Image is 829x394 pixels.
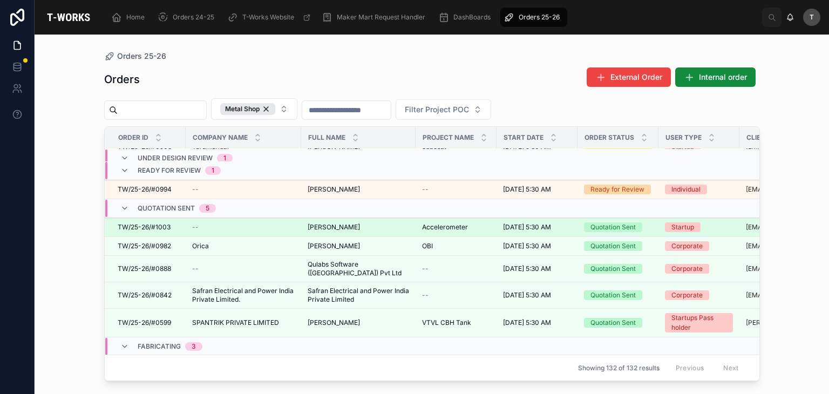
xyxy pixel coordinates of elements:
[585,133,634,142] span: Order Status
[318,8,433,27] a: Maker Mart Request Handler
[422,264,490,273] a: --
[118,185,179,194] a: TW/25-26/#0994
[220,103,275,115] button: Unselect METAL_SHOP
[337,13,425,22] span: Maker Mart Request Handler
[503,223,571,232] a: [DATE] 5:30 AM
[308,287,409,304] a: Safran Electrical and Power India Private Limited
[665,222,733,232] a: Startup
[220,103,275,115] div: Metal Shop
[665,264,733,274] a: Corporate
[138,154,213,162] span: Under Design Review
[584,318,652,328] a: Quotation Sent
[675,67,756,87] button: Internal order
[503,185,571,194] a: [DATE] 5:30 AM
[665,241,733,251] a: Corporate
[212,166,214,175] div: 1
[405,104,469,115] span: Filter Project POC
[422,291,429,300] span: --
[587,67,671,87] button: External Order
[242,13,294,22] span: T-Works Website
[192,242,209,250] span: Orica
[118,291,172,300] span: TW/25-26/#0842
[422,264,429,273] span: --
[422,223,468,232] span: Accelerometer
[453,13,491,22] span: DashBoards
[308,185,409,194] a: [PERSON_NAME]
[671,264,703,274] div: Corporate
[671,241,703,251] div: Corporate
[192,318,295,327] a: SPANTRIK PRIVATE LIMITED
[665,133,702,142] span: User Type
[138,342,181,351] span: Fabricating
[503,264,551,273] span: [DATE] 5:30 AM
[118,264,179,273] a: TW/25-26/#0888
[590,318,636,328] div: Quotation Sent
[192,264,295,273] a: --
[118,318,179,327] a: TW/25-26/#0599
[519,13,560,22] span: Orders 25-26
[396,99,491,120] button: Select Button
[308,242,360,250] span: [PERSON_NAME]
[584,264,652,274] a: Quotation Sent
[108,8,152,27] a: Home
[503,291,571,300] a: [DATE] 5:30 AM
[104,72,140,87] h1: Orders
[206,204,209,213] div: 5
[423,133,474,142] span: Project Name
[503,223,551,232] span: [DATE] 5:30 AM
[118,291,179,300] a: TW/25-26/#0842
[503,291,551,300] span: [DATE] 5:30 AM
[422,318,490,327] a: VTVL CBH Tank
[699,72,747,83] span: Internal order
[192,287,295,304] a: Safran Electrical and Power India Private Limited.
[192,242,295,250] a: Orica
[192,342,196,351] div: 3
[500,8,567,27] a: Orders 25-26
[590,222,636,232] div: Quotation Sent
[308,223,409,232] a: [PERSON_NAME]
[671,222,694,232] div: Startup
[118,185,172,194] span: TW/25-26/#0994
[138,204,195,213] span: Quotation Sent
[308,133,345,142] span: Full Name
[422,242,433,250] span: OBI
[308,318,409,327] a: [PERSON_NAME]
[118,242,179,250] a: TW/25-26/#0982
[118,242,171,250] span: TW/25-26/#0982
[224,8,316,27] a: T-Works Website
[211,98,297,120] button: Select Button
[590,241,636,251] div: Quotation Sent
[192,185,199,194] span: --
[435,8,498,27] a: DashBoards
[671,290,703,300] div: Corporate
[308,223,360,232] span: [PERSON_NAME]
[671,313,726,332] div: Startups Pass holder
[810,13,814,22] span: T
[665,313,733,332] a: Startups Pass holder
[192,264,199,273] span: --
[118,264,171,273] span: TW/25-26/#0888
[154,8,222,27] a: Orders 24-25
[422,291,490,300] a: --
[192,318,279,327] span: SPANTRIK PRIVATE LIMITED
[193,133,248,142] span: Company Name
[422,318,471,327] span: VTVL CBH Tank
[308,318,360,327] span: [PERSON_NAME]
[422,223,490,232] a: Accelerometer
[117,51,166,62] span: Orders 25-26
[422,185,429,194] span: --
[503,318,551,327] span: [DATE] 5:30 AM
[503,264,571,273] a: [DATE] 5:30 AM
[118,223,179,232] a: TW/25-26/#1003
[192,223,199,232] span: --
[584,290,652,300] a: Quotation Sent
[584,222,652,232] a: Quotation Sent
[308,260,409,277] a: Qulabs Software ([GEOGRAPHIC_DATA]) Pvt Ltd
[671,185,701,194] div: Individual
[118,133,148,142] span: Order ID
[503,318,571,327] a: [DATE] 5:30 AM
[223,154,226,162] div: 1
[192,185,295,194] a: --
[503,242,551,250] span: [DATE] 5:30 AM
